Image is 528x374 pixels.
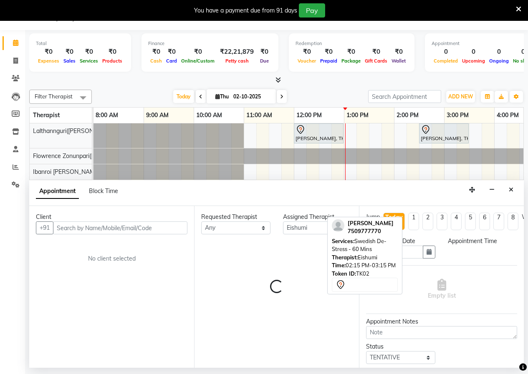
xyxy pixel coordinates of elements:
[339,58,363,64] span: Package
[78,47,100,57] div: ₹0
[505,183,517,196] button: Close
[164,58,179,64] span: Card
[366,213,380,230] div: Jump to
[100,58,124,64] span: Products
[332,261,398,270] div: 02:15 PM-03:15 PM
[332,238,354,244] span: Services:
[36,40,124,47] div: Total
[36,213,187,221] div: Client
[332,254,358,261] span: Therapist:
[61,47,78,57] div: ₹0
[244,109,274,121] a: 11:00 AM
[93,109,120,121] a: 8:00 AM
[332,262,346,269] span: Time:
[432,58,460,64] span: Completed
[348,220,394,226] span: [PERSON_NAME]
[363,58,389,64] span: Gift Cards
[366,342,435,351] div: Status
[194,109,224,121] a: 10:00 AM
[179,58,217,64] span: Online/Custom
[332,238,387,253] span: Swedish De-Stress - 60 Mins
[294,109,324,121] a: 12:00 PM
[428,279,456,300] span: Empty list
[194,6,297,15] div: You have a payment due from 91 days
[36,58,61,64] span: Expenses
[217,47,257,57] div: ₹22,21,879
[332,270,398,278] div: TK02
[460,58,487,64] span: Upcoming
[100,47,124,57] div: ₹0
[213,93,231,100] span: Thu
[148,47,164,57] div: ₹0
[389,58,408,64] span: Wallet
[89,187,118,195] span: Block Time
[148,40,272,47] div: Finance
[295,125,343,142] div: [PERSON_NAME], TK01, 12:00 PM-01:00 PM, Swedish De-Stress - 60 Mins
[318,58,339,64] span: Prepaid
[283,213,352,221] div: Assigned Therapist
[332,270,356,277] span: Token ID:
[422,213,433,230] li: 2
[385,213,403,222] div: Today
[231,90,273,103] input: 2025-10-02
[173,90,194,103] span: Today
[448,93,473,100] span: ADD NEW
[389,47,408,57] div: ₹0
[495,109,521,121] a: 4:00 PM
[299,3,325,18] button: Pay
[368,90,441,103] input: Search Appointment
[460,47,487,57] div: 0
[36,221,53,234] button: +91
[508,213,518,230] li: 8
[332,219,344,232] img: profile
[493,213,504,230] li: 7
[348,227,394,236] div: 7509777770
[487,47,511,57] div: 0
[33,127,116,135] span: Lalthannguri([PERSON_NAME])
[344,109,371,121] a: 1:00 PM
[318,47,339,57] div: ₹0
[257,47,272,57] div: ₹0
[296,47,318,57] div: ₹0
[78,58,100,64] span: Services
[366,317,517,326] div: Appointment Notes
[33,168,100,176] span: Ibanroi [PERSON_NAME]
[148,58,164,64] span: Cash
[61,58,78,64] span: Sales
[479,213,490,230] li: 6
[296,40,408,47] div: Redemption
[179,47,217,57] div: ₹0
[487,58,511,64] span: Ongoing
[56,254,167,263] div: No client selected
[296,58,318,64] span: Voucher
[394,109,421,121] a: 2:00 PM
[432,47,460,57] div: 0
[144,109,171,121] a: 9:00 AM
[408,213,419,230] li: 1
[36,184,79,199] span: Appointment
[33,111,60,119] span: Therapist
[33,152,139,160] span: Flowrence Zonunpari([PERSON_NAME])
[420,125,468,142] div: [PERSON_NAME], TK02, 02:30 PM-03:30 PM, Swedish De-Stress - 60 Mins
[446,91,475,103] button: ADD NEW
[465,213,476,230] li: 5
[201,213,270,221] div: Requested Therapist
[36,47,61,57] div: ₹0
[35,93,73,100] span: Filter Therapist
[363,47,389,57] div: ₹0
[451,213,462,230] li: 4
[164,47,179,57] div: ₹0
[332,254,398,262] div: Eishumi
[437,213,447,230] li: 3
[448,237,517,246] div: Appointment Time
[258,58,271,64] span: Due
[339,47,363,57] div: ₹0
[445,109,471,121] a: 3:00 PM
[223,58,251,64] span: Petty cash
[53,221,187,234] input: Search by Name/Mobile/Email/Code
